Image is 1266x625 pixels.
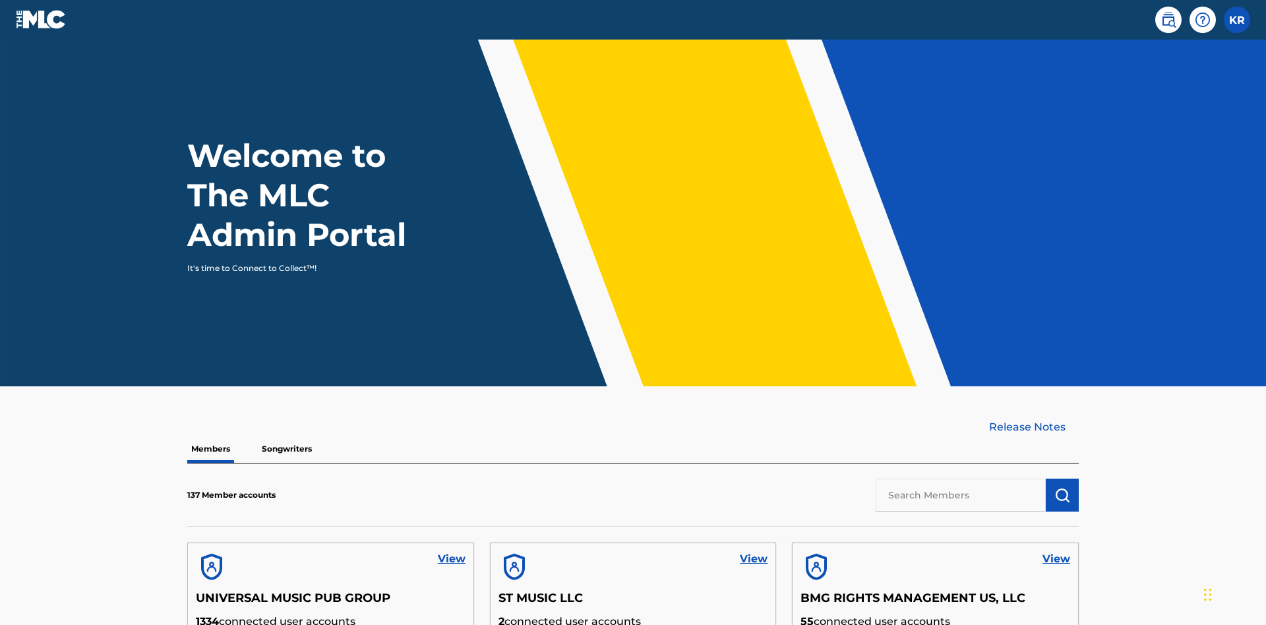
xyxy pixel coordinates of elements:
p: Members [187,435,234,463]
img: account [196,551,227,583]
iframe: Chat Widget [1200,562,1266,625]
h1: Welcome to The MLC Admin Portal [187,136,434,254]
a: View [1042,551,1070,567]
h5: UNIVERSAL MUSIC PUB GROUP [196,591,466,614]
a: Release Notes [989,419,1079,435]
div: Drag [1204,575,1212,614]
a: Public Search [1155,7,1182,33]
img: Search Works [1054,487,1070,503]
p: 137 Member accounts [187,489,276,501]
a: View [740,551,768,567]
a: View [438,551,466,567]
p: Songwriters [258,435,316,463]
img: account [800,551,832,583]
img: help [1195,12,1211,28]
input: Search Members [876,479,1046,512]
h5: BMG RIGHTS MANAGEMENT US, LLC [800,591,1070,614]
img: MLC Logo [16,10,67,29]
div: User Menu [1224,7,1250,33]
img: search [1160,12,1176,28]
h5: ST MUSIC LLC [498,591,768,614]
p: It's time to Connect to Collect™! [187,262,416,274]
div: Help [1190,7,1216,33]
img: account [498,551,530,583]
